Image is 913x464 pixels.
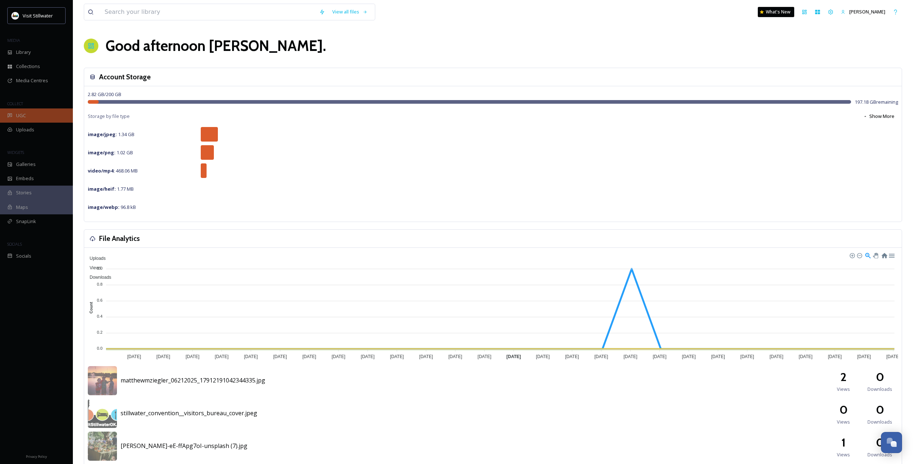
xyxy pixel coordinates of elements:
h2: 0 [876,401,884,419]
text: Count [89,302,94,313]
span: Downloads [84,275,111,280]
img: IrSNqUGn_400x400.jpg [12,12,19,19]
span: SnapLink [16,218,36,225]
h2: 0 [876,368,884,386]
span: SOCIALS [7,241,22,247]
button: Show More [859,109,898,123]
span: Media Centres [16,77,48,84]
span: Collections [16,63,40,70]
span: Views [84,265,101,270]
div: Zoom In [849,253,854,258]
tspan: [DATE] [448,354,462,359]
div: Panning [873,253,877,257]
tspan: [DATE] [332,354,345,359]
a: View all files [329,5,371,19]
strong: image/webp : [88,204,119,210]
input: Search your library [101,4,316,20]
tspan: [DATE] [478,354,491,359]
h2: 0 [876,434,884,451]
span: WIDGETS [7,150,24,155]
span: Uploads [16,126,34,133]
h2: 1 [841,434,846,451]
tspan: [DATE] [711,354,725,359]
h2: 0 [839,401,848,419]
tspan: [DATE] [565,354,579,359]
img: 6c68577c-f91f-4060-83b2-f16978553f53.jpg [88,399,117,428]
h3: Account Storage [99,72,151,82]
span: COLLECT [7,101,23,106]
span: 1.02 GB [88,149,133,156]
tspan: [DATE] [740,354,754,359]
tspan: [DATE] [185,354,199,359]
tspan: [DATE] [857,354,871,359]
span: MEDIA [7,37,20,43]
strong: image/png : [88,149,115,156]
span: Maps [16,204,28,211]
strong: video/mp4 : [88,167,115,174]
img: a8fc1c6f-075b-4d47-83d7-b800b2fdedbb.jpg [88,432,117,461]
tspan: [DATE] [419,354,433,359]
tspan: [DATE] [799,354,812,359]
span: Views [837,419,850,425]
strong: image/jpeg : [88,131,117,138]
span: [PERSON_NAME] [849,8,885,15]
span: Socials [16,253,31,259]
h1: Good afternoon [PERSON_NAME] . [106,35,326,57]
span: Downloads [867,386,892,393]
span: Views [837,451,850,458]
button: Open Chat [881,432,902,453]
a: [PERSON_NAME] [837,5,889,19]
tspan: 0.8 [97,282,102,286]
tspan: 0.0 [97,346,102,350]
tspan: [DATE] [624,354,638,359]
div: Menu [888,252,894,258]
tspan: [DATE] [769,354,783,359]
span: Privacy Policy [26,454,47,459]
tspan: [DATE] [390,354,404,359]
span: Views [837,386,850,393]
strong: image/heif : [88,186,116,192]
span: Galleries [16,161,36,168]
tspan: [DATE] [536,354,550,359]
span: stillwater_convention__visitors_bureau_cover.jpeg [121,409,257,417]
a: What's New [758,7,794,17]
tspan: [DATE] [653,354,667,359]
span: 468.06 MB [88,167,138,174]
span: Downloads [867,419,892,425]
tspan: [DATE] [273,354,287,359]
tspan: [DATE] [682,354,696,359]
div: Zoom Out [857,253,862,258]
span: Embeds [16,175,34,182]
tspan: [DATE] [594,354,608,359]
h3: File Analytics [99,233,140,244]
tspan: [DATE] [361,354,375,359]
span: UGC [16,112,26,119]
span: 2.82 GB / 200 GB [88,91,121,98]
tspan: 0.2 [97,330,102,334]
span: matthewmziegler_06212025_17912191042344335.jpg [121,376,265,384]
span: [PERSON_NAME]-eE-ffApg7oI-unsplash (7).jpg [121,442,247,450]
tspan: 0.4 [97,314,102,318]
span: 96.8 kB [88,204,136,210]
tspan: 0.6 [97,298,102,302]
div: Reset Zoom [881,252,887,258]
span: 197.18 GB remaining [855,99,898,106]
span: Stories [16,189,32,196]
span: Visit Stillwater [23,12,53,19]
tspan: 1.0 [97,266,102,270]
div: Selection Zoom [865,252,871,258]
span: Downloads [867,451,892,458]
span: Storage by file type [88,113,130,120]
tspan: [DATE] [156,354,170,359]
span: 1.77 MB [88,186,134,192]
span: Uploads [84,256,106,261]
span: 1.34 GB [88,131,134,138]
tspan: [DATE] [127,354,141,359]
tspan: [DATE] [215,354,229,359]
a: Privacy Policy [26,452,47,460]
tspan: [DATE] [302,354,316,359]
tspan: [DATE] [886,354,900,359]
tspan: [DATE] [828,354,842,359]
